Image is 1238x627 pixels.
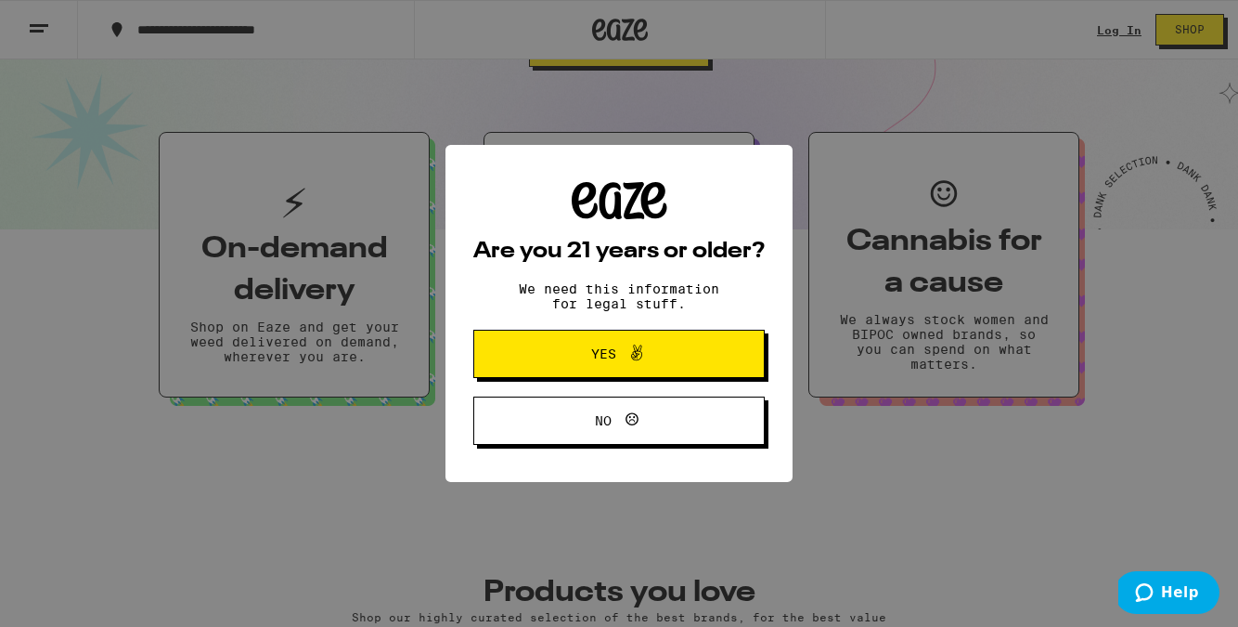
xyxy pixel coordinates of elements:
[473,330,765,378] button: Yes
[473,241,765,263] h2: Are you 21 years or older?
[473,397,765,445] button: No
[1118,571,1219,618] iframe: Opens a widget where you can find more information
[591,347,616,360] span: Yes
[503,281,735,311] p: We need this information for legal stuff.
[595,414,612,427] span: No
